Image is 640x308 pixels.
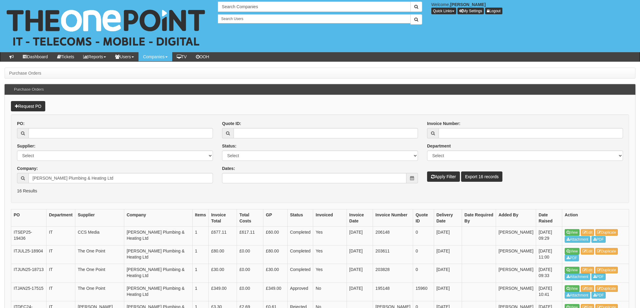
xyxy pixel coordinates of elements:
label: Supplier: [17,143,36,149]
td: [DATE] [347,245,373,264]
td: The One Point [75,283,124,301]
td: 0 [413,245,434,264]
a: Dashboard [18,52,53,61]
a: PDF [591,292,606,299]
a: PDF [565,255,579,261]
td: [DATE] 09:33 [536,264,562,283]
td: [PERSON_NAME] Plumbing & Heating Ltd [124,227,192,245]
td: £617.11 [237,227,263,245]
div: Welcome, [427,2,640,14]
th: Action [562,209,629,227]
td: [DATE] 09:29 [536,227,562,245]
td: ITJUN25-18713 [11,264,46,283]
td: Completed [287,245,313,264]
td: Completed [287,227,313,245]
label: Status: [222,143,236,149]
td: Yes [313,264,347,283]
td: [DATE] [347,283,373,301]
a: Tickets [53,52,79,61]
a: Attachment [565,292,590,299]
td: [DATE] [434,264,462,283]
a: Edit [581,229,594,236]
td: 203828 [373,264,413,283]
p: 16 Results [17,188,623,194]
th: Department [46,209,75,227]
td: CCS Media [75,227,124,245]
a: Duplicate [595,229,618,236]
th: Supplier [75,209,124,227]
td: £0.00 [237,283,263,301]
td: The One Point [75,245,124,264]
th: Invoice Total [209,209,237,227]
th: PO [11,209,46,227]
td: [DATE] [434,227,462,245]
td: [DATE] [434,283,462,301]
a: Duplicate [595,285,618,292]
a: Duplicate [595,267,618,273]
td: [PERSON_NAME] Plumbing & Heating Ltd [124,245,192,264]
a: View [565,267,580,273]
a: View [565,285,580,292]
button: Apply Filter [427,171,460,182]
th: Items [192,209,209,227]
td: 195148 [373,283,413,301]
a: Edit [581,267,594,273]
th: Delivery Date [434,209,462,227]
a: Attachment [565,236,590,243]
td: No [313,283,347,301]
th: Total Costs [237,209,263,227]
a: My Settings [457,8,484,14]
td: ITSEP25-19436 [11,227,46,245]
td: 206148 [373,227,413,245]
label: Invoice Number: [427,120,460,127]
b: [PERSON_NAME] [450,2,486,7]
a: View [565,229,580,236]
td: [PERSON_NAME] [496,264,536,283]
td: £30.00 [209,264,237,283]
th: Invoice Number [373,209,413,227]
td: [DATE] [434,245,462,264]
th: Company [124,209,192,227]
td: [DATE] [347,227,373,245]
th: Invoiced [313,209,347,227]
td: Approved [287,283,313,301]
a: OOH [191,52,214,61]
a: PDF [591,236,606,243]
a: Attachment [565,273,590,280]
a: Reports [79,52,111,61]
th: Added By [496,209,536,227]
input: Search Companies [218,2,410,12]
th: Date Raised [536,209,562,227]
td: Yes [313,227,347,245]
label: Department [427,143,451,149]
label: Dates: [222,165,235,171]
label: Quote ID: [222,120,241,127]
td: £349.00 [263,283,287,301]
td: IT [46,264,75,283]
td: 1 [192,264,209,283]
td: IT [46,245,75,264]
td: 203611 [373,245,413,264]
td: ITJUL25-18904 [11,245,46,264]
label: PO: [17,120,25,127]
td: ITJAN25-17515 [11,283,46,301]
td: 1 [192,283,209,301]
th: GP [263,209,287,227]
td: [PERSON_NAME] [496,283,536,301]
input: Search Users [218,14,410,23]
a: Logout [485,8,502,14]
td: £677.11 [209,227,237,245]
label: Company: [17,165,38,171]
a: Companies [139,52,172,61]
td: [PERSON_NAME] Plumbing & Heating Ltd [124,283,192,301]
a: PDF [591,273,606,280]
a: Users [111,52,139,61]
a: Edit [581,285,594,292]
a: Edit [581,248,594,255]
th: Invoice Date [347,209,373,227]
td: 15960 [413,283,434,301]
td: 0 [413,227,434,245]
td: [PERSON_NAME] [496,227,536,245]
th: Quote ID [413,209,434,227]
a: Export 16 records [461,171,503,182]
